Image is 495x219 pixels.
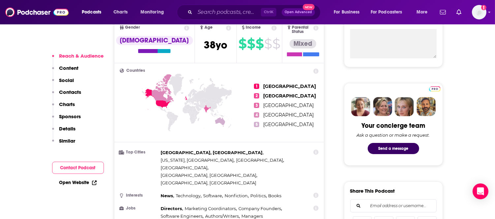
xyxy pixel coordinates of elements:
button: Charts [52,101,75,113]
span: , [161,192,174,200]
button: Details [52,125,76,138]
span: 1 [254,84,259,89]
button: Show profile menu [472,5,486,19]
a: Open Website [59,180,97,185]
span: Books [268,193,281,198]
button: Similar [52,138,76,150]
span: , [185,205,237,212]
span: Logged in as ABolliger [472,5,486,19]
div: Ask a question or make a request. [357,132,430,138]
div: Search podcasts, credits, & more... [183,5,327,20]
span: [GEOGRAPHIC_DATA] [236,157,283,163]
p: Contacts [59,89,81,95]
span: [GEOGRAPHIC_DATA] [263,83,316,89]
span: Software [203,193,222,198]
span: 5 [254,122,259,127]
button: Reach & Audience [52,53,104,65]
p: Sponsors [59,113,81,120]
span: , [176,192,201,200]
a: Charts [109,7,132,17]
img: Podchaser - Follow, Share and Rate Podcasts [5,6,69,18]
span: , [238,205,282,212]
span: New [303,4,315,10]
span: [US_STATE], [GEOGRAPHIC_DATA] [161,157,234,163]
span: Managers [241,213,263,219]
p: Details [59,125,76,132]
span: Open Advanced [285,11,312,14]
p: Similar [59,138,76,144]
span: [GEOGRAPHIC_DATA] [263,112,314,118]
div: [DEMOGRAPHIC_DATA] [116,36,193,45]
span: , [161,164,209,172]
span: Software Engineers [161,213,203,219]
span: 4 [254,112,259,118]
span: 2 [254,93,259,98]
img: User Profile [472,5,486,19]
h3: Top Cities [120,150,158,154]
p: Content [59,65,79,71]
span: Charts [113,8,128,17]
span: $ [264,39,272,49]
button: Content [52,65,79,77]
p: Social [59,77,74,83]
span: , [250,192,267,200]
span: For Podcasters [371,8,402,17]
span: For Business [334,8,360,17]
span: 3 [254,103,259,108]
h3: Jobs [120,206,158,210]
span: Ctrl K [261,8,276,16]
a: Show notifications dropdown [437,7,449,18]
span: , [203,192,223,200]
button: Social [52,77,74,89]
span: News [161,193,173,198]
span: $ [272,39,280,49]
button: open menu [412,7,436,17]
p: Charts [59,101,75,107]
div: Mixed [290,39,316,48]
span: Income [246,25,261,30]
span: , [161,156,235,164]
button: Contacts [52,89,81,101]
img: Jules Profile [395,97,414,116]
span: Nonfiction [225,193,248,198]
p: Reach & Audience [59,53,104,59]
button: open menu [136,7,172,17]
a: Show notifications dropdown [454,7,464,18]
button: Sponsors [52,113,81,125]
span: Authors/Writers [205,213,239,219]
span: Age [204,25,213,30]
div: Your concierge team [361,122,425,130]
button: Open AdvancedNew [282,8,315,16]
span: $ [256,39,263,49]
span: , [161,205,183,212]
span: Marketing Coordinators [185,206,236,211]
span: $ [247,39,255,49]
span: $ [238,39,246,49]
img: Podchaser Pro [429,86,441,92]
a: Pro website [429,85,441,92]
span: [GEOGRAPHIC_DATA] [263,102,314,108]
div: Search followers [350,199,437,212]
h3: Interests [120,193,158,198]
span: Monitoring [140,8,164,17]
span: , [161,172,258,179]
button: open menu [329,7,368,17]
span: Technology [176,193,201,198]
span: [GEOGRAPHIC_DATA], [GEOGRAPHIC_DATA] [161,173,257,178]
input: Email address or username... [356,200,431,212]
h3: Share This Podcast [350,188,395,194]
span: [GEOGRAPHIC_DATA] [263,93,316,99]
img: Jon Profile [417,97,436,116]
span: [GEOGRAPHIC_DATA], [GEOGRAPHIC_DATA] [161,180,257,185]
span: Company Founders [238,206,281,211]
span: 38 yo [204,39,227,51]
button: open menu [77,7,110,17]
div: Open Intercom Messenger [473,183,488,199]
span: Directors [161,206,182,211]
span: Parental Status [292,25,312,34]
img: Barbara Profile [373,97,392,116]
span: , [161,149,264,156]
span: More [417,8,428,17]
span: , [236,156,284,164]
